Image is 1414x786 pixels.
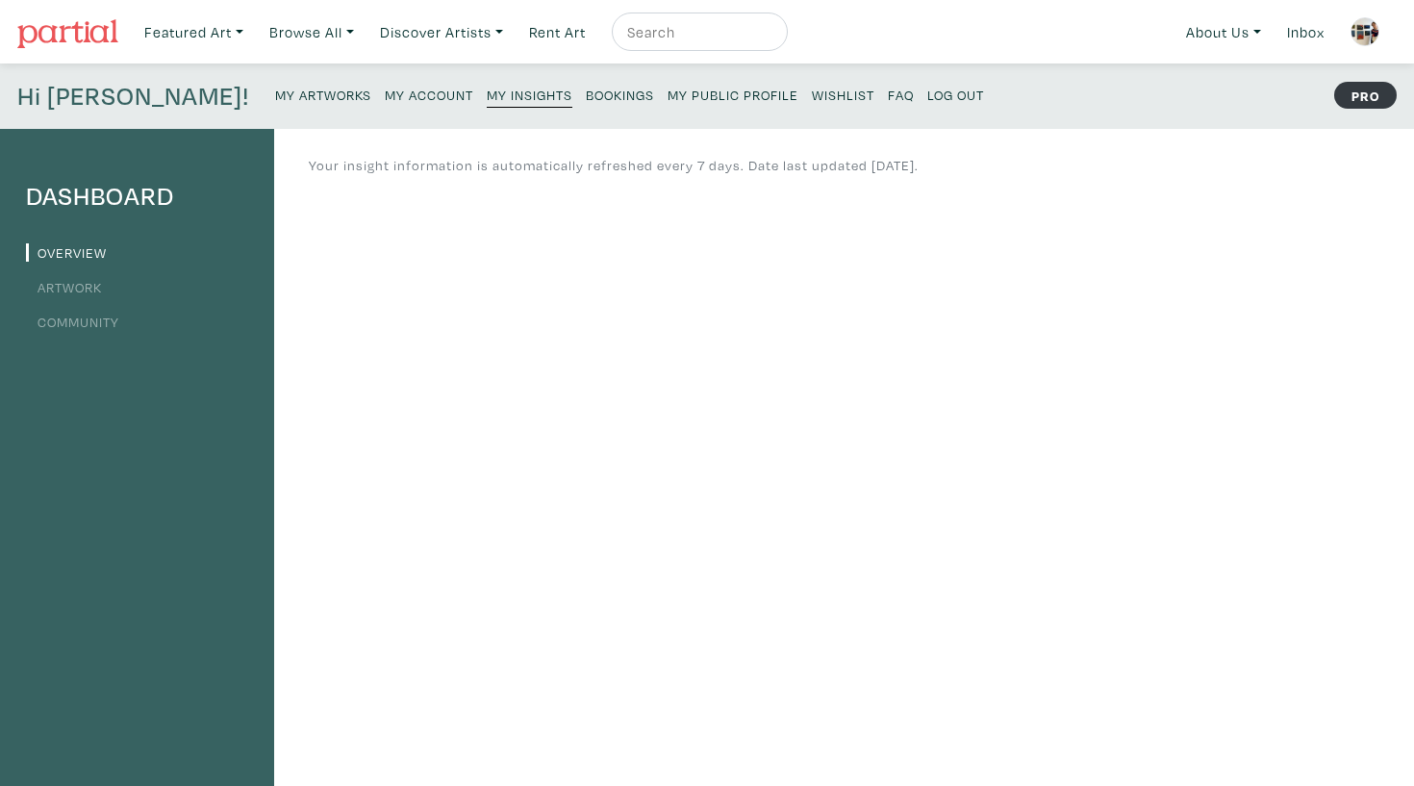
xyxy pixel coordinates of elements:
[812,81,874,107] a: Wishlist
[275,86,371,104] small: My Artworks
[625,20,770,44] input: Search
[261,13,363,52] a: Browse All
[1334,82,1397,109] strong: PRO
[668,86,798,104] small: My Public Profile
[136,13,252,52] a: Featured Art
[26,243,107,262] a: Overview
[1177,13,1270,52] a: About Us
[275,81,371,107] a: My Artworks
[487,86,572,104] small: My Insights
[26,278,102,296] a: Artwork
[371,13,512,52] a: Discover Artists
[1351,17,1379,46] img: phpThumb.php
[888,86,914,104] small: FAQ
[17,81,249,112] h4: Hi [PERSON_NAME]!
[520,13,594,52] a: Rent Art
[385,81,473,107] a: My Account
[1278,13,1333,52] a: Inbox
[586,81,654,107] a: Bookings
[927,81,984,107] a: Log Out
[26,313,119,331] a: Community
[927,86,984,104] small: Log Out
[385,86,473,104] small: My Account
[586,86,654,104] small: Bookings
[487,81,572,108] a: My Insights
[26,181,248,212] h4: Dashboard
[668,81,798,107] a: My Public Profile
[812,86,874,104] small: Wishlist
[888,81,914,107] a: FAQ
[309,155,919,176] p: Your insight information is automatically refreshed every 7 days. Date last updated [DATE].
